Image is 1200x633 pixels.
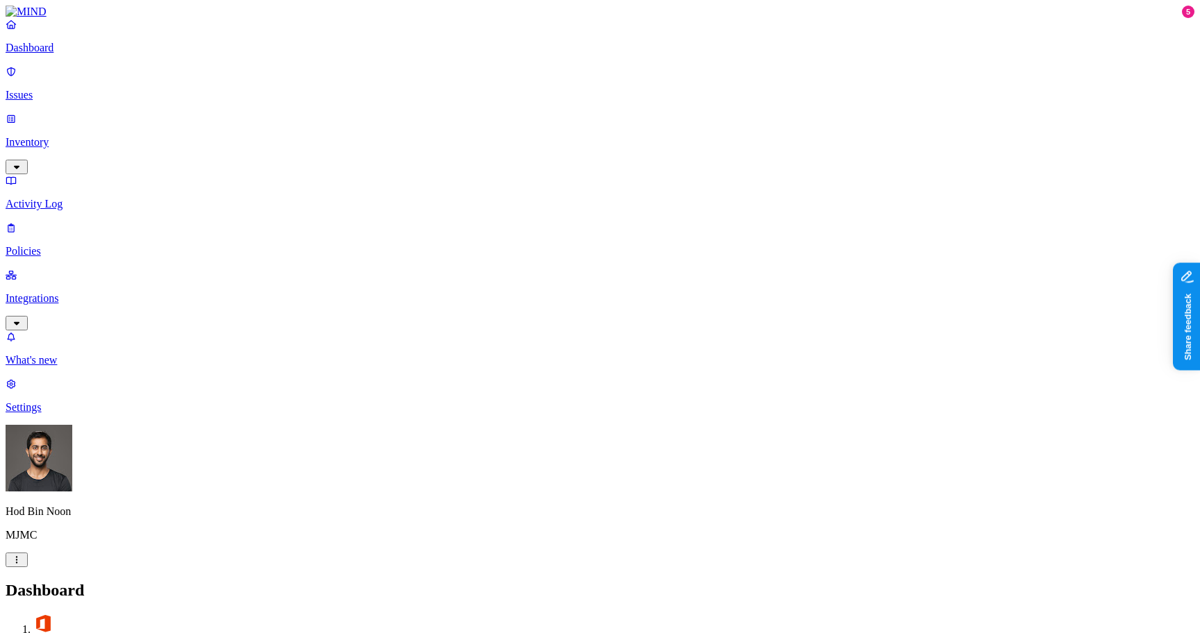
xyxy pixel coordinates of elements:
p: Integrations [6,292,1194,305]
a: Settings [6,378,1194,414]
h2: Dashboard [6,581,1194,600]
p: What's new [6,354,1194,366]
img: svg%3e [33,614,53,633]
p: MJMC [6,529,1194,541]
a: What's new [6,330,1194,366]
img: Hod Bin Noon [6,425,72,491]
p: Policies [6,245,1194,258]
p: Dashboard [6,42,1194,54]
p: Inventory [6,136,1194,149]
a: Issues [6,65,1194,101]
p: Issues [6,89,1194,101]
a: Activity Log [6,174,1194,210]
p: Activity Log [6,198,1194,210]
a: Inventory [6,112,1194,172]
div: 5 [1182,6,1194,18]
a: Integrations [6,269,1194,328]
p: Hod Bin Noon [6,505,1194,518]
p: Settings [6,401,1194,414]
a: Dashboard [6,18,1194,54]
a: MIND [6,6,1194,18]
a: Policies [6,221,1194,258]
img: MIND [6,6,47,18]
